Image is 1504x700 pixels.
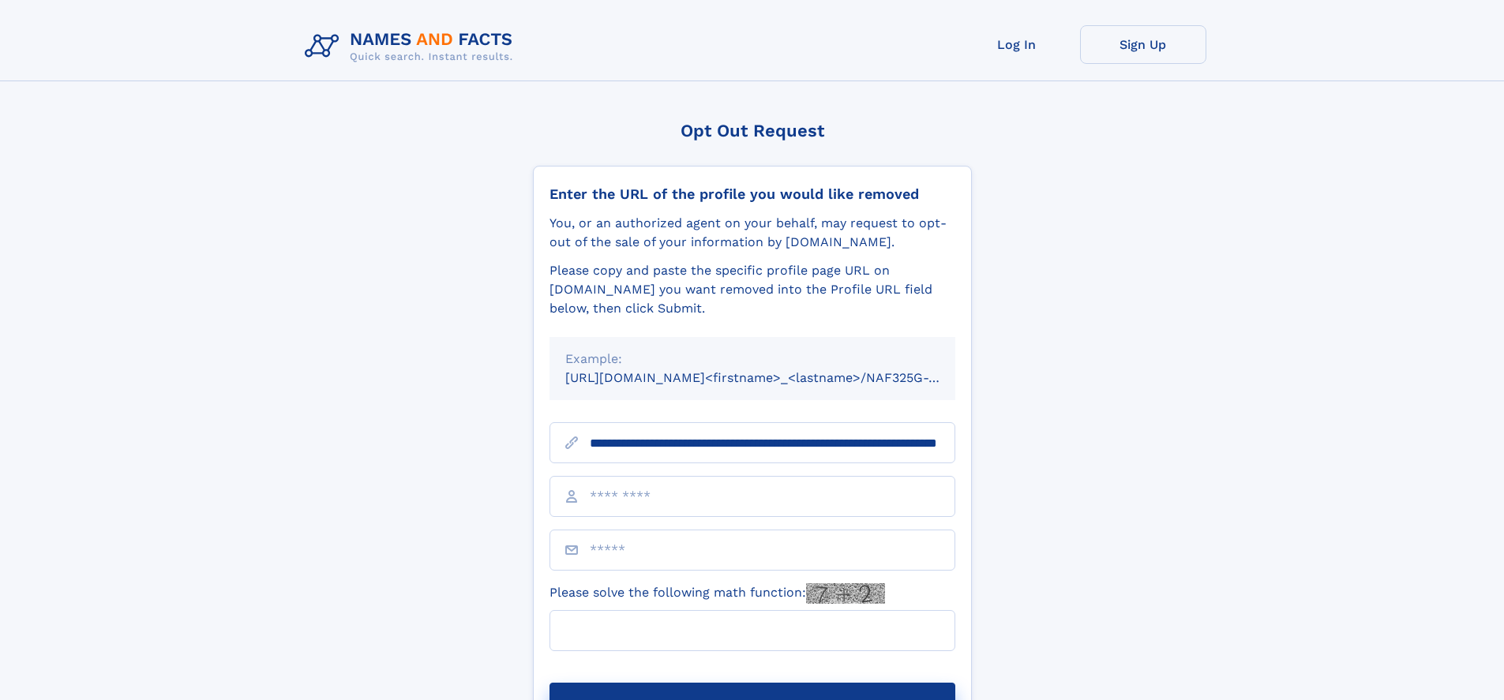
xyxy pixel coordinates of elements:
[549,185,955,203] div: Enter the URL of the profile you would like removed
[565,370,985,385] small: [URL][DOMAIN_NAME]<firstname>_<lastname>/NAF325G-xxxxxxxx
[1080,25,1206,64] a: Sign Up
[565,350,940,369] div: Example:
[298,25,526,68] img: Logo Names and Facts
[549,261,955,318] div: Please copy and paste the specific profile page URL on [DOMAIN_NAME] you want removed into the Pr...
[549,583,885,604] label: Please solve the following math function:
[549,214,955,252] div: You, or an authorized agent on your behalf, may request to opt-out of the sale of your informatio...
[533,121,972,140] div: Opt Out Request
[954,25,1080,64] a: Log In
